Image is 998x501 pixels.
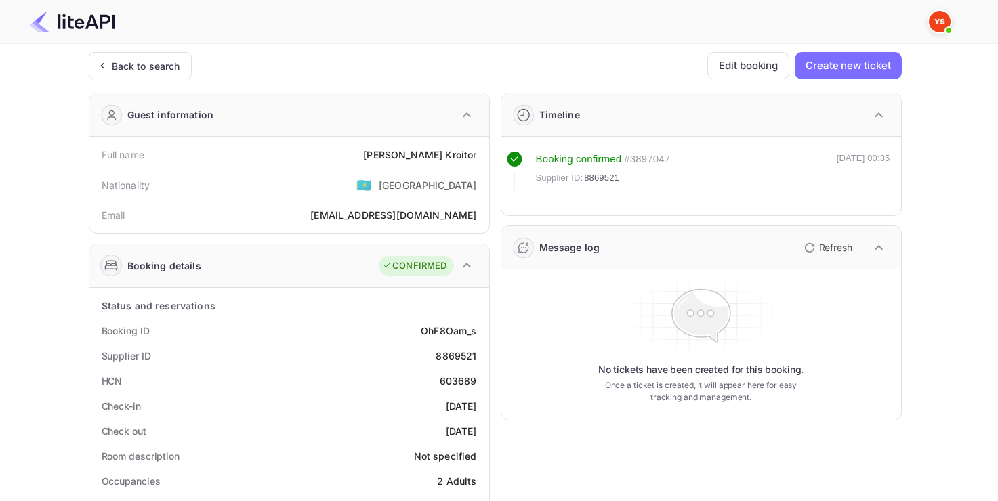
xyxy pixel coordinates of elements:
div: Room description [102,449,180,463]
div: Not specified [414,449,477,463]
div: Supplier ID [102,349,151,363]
div: Booking details [127,259,201,273]
div: OhF8Oam_s [421,324,476,338]
div: [GEOGRAPHIC_DATA] [379,178,477,192]
div: Nationality [102,178,150,192]
div: # 3897047 [624,152,670,167]
button: Refresh [796,237,858,259]
div: Guest information [127,108,214,122]
div: [DATE] [446,424,477,438]
img: LiteAPI Logo [30,11,115,32]
div: 2 Adults [437,474,476,488]
div: Email [102,208,125,222]
div: Check-in [102,399,141,413]
div: [PERSON_NAME] Kroitor [363,148,476,162]
div: Timeline [539,108,580,122]
div: Check out [102,424,146,438]
p: Refresh [819,240,852,255]
div: Full name [102,148,144,162]
div: Back to search [112,59,180,73]
div: [DATE] [446,399,477,413]
img: Yandex Support [929,11,951,32]
div: Booking confirmed [536,152,622,167]
div: [DATE] 00:35 [837,152,890,191]
span: 8869521 [584,171,619,185]
div: Occupancies [102,474,161,488]
div: 8869521 [436,349,476,363]
button: Create new ticket [795,52,901,79]
div: Message log [539,240,600,255]
p: Once a ticket is created, it will appear here for easy tracking and management. [594,379,808,404]
div: 603689 [440,374,477,388]
div: Status and reservations [102,299,215,313]
p: No tickets have been created for this booking. [598,363,804,376]
button: Edit booking [707,52,789,79]
div: Booking ID [102,324,150,338]
span: Supplier ID: [536,171,583,185]
div: CONFIRMED [382,259,446,273]
div: HCN [102,374,123,388]
div: [EMAIL_ADDRESS][DOMAIN_NAME] [310,208,476,222]
span: United States [356,173,372,197]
